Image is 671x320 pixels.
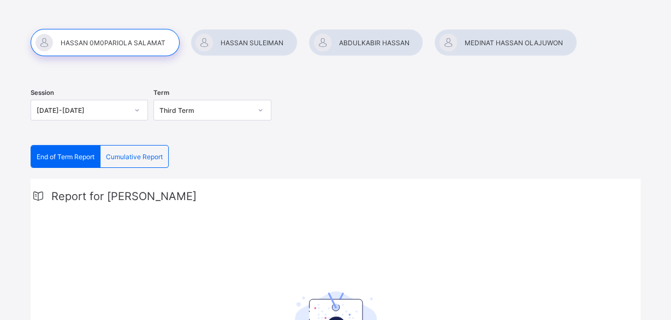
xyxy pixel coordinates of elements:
span: Term [153,89,169,96]
span: Report for [PERSON_NAME] [51,190,197,203]
span: Cumulative Report [106,153,163,161]
span: End of Term Report [37,153,94,161]
span: Session [31,89,54,96]
div: Third Term [159,106,251,114]
div: [DATE]-[DATE] [37,106,128,114]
